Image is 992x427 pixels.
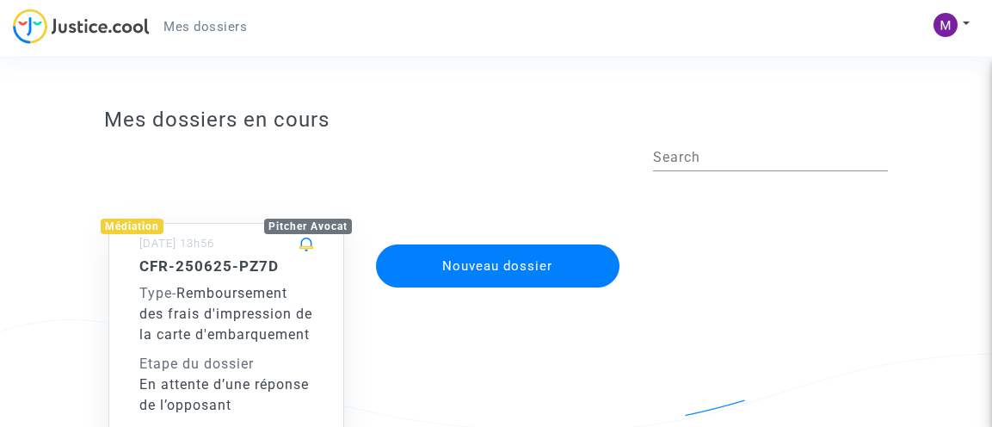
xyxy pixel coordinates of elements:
[139,285,176,301] span: -
[104,108,888,133] h3: Mes dossiers en cours
[139,257,313,275] h5: CFR-250625-PZ7D
[374,233,622,250] a: Nouveau dossier
[163,19,247,34] span: Mes dossiers
[139,285,312,343] span: Remboursement des frais d'impression de la carte d'embarquement
[150,14,261,40] a: Mes dossiers
[101,219,163,234] div: Médiation
[139,354,313,374] div: Etape du dossier
[139,285,172,301] span: Type
[139,237,214,250] small: [DATE] 13h56
[933,13,958,37] img: ACg8ocJnV1HSYe7RpsvMwWfCnqh-3z7hD_PcJXRx1OHlpKK3o5oy1A=s96-c
[13,9,150,44] img: jc-logo.svg
[139,374,313,416] div: En attente d’une réponse de l’opposant
[376,244,620,288] button: Nouveau dossier
[264,219,352,234] div: Pitcher Avocat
